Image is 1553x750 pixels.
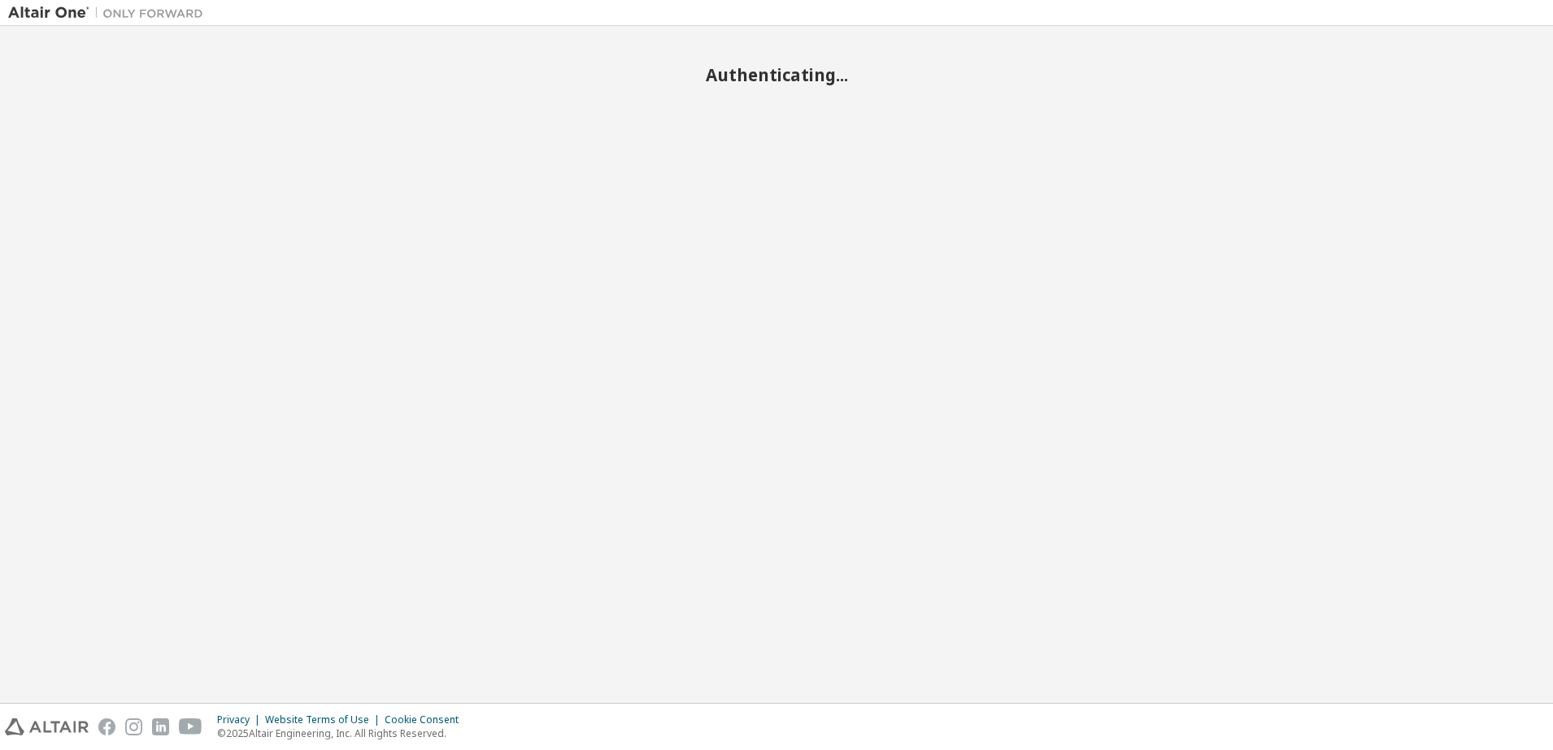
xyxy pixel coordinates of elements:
[217,713,265,726] div: Privacy
[8,5,211,21] img: Altair One
[217,726,468,740] p: © 2025 Altair Engineering, Inc. All Rights Reserved.
[385,713,468,726] div: Cookie Consent
[98,718,115,735] img: facebook.svg
[152,718,169,735] img: linkedin.svg
[8,64,1545,85] h2: Authenticating...
[265,713,385,726] div: Website Terms of Use
[5,718,89,735] img: altair_logo.svg
[125,718,142,735] img: instagram.svg
[179,718,202,735] img: youtube.svg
